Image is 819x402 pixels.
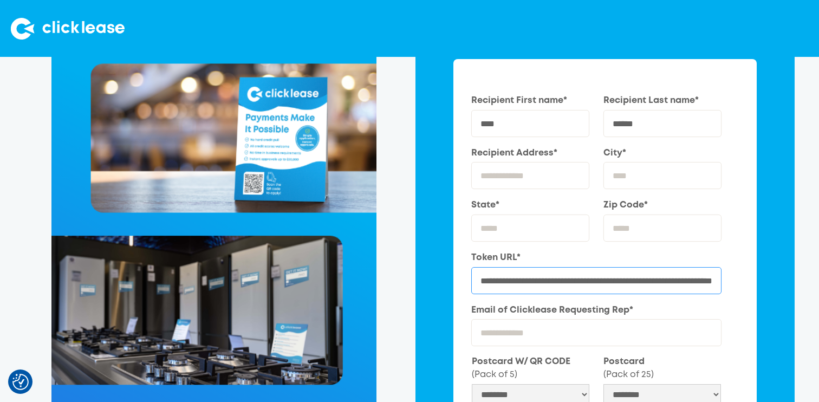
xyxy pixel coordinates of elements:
[603,147,721,160] label: City*
[11,18,125,40] img: Clicklease logo
[471,251,721,264] label: Token URL*
[603,94,721,107] label: Recipient Last name*
[12,374,29,390] img: Revisit consent button
[603,199,721,212] label: Zip Code*
[472,371,517,379] span: (Pack of 5)
[471,199,589,212] label: State*
[471,147,589,160] label: Recipient Address*
[603,355,721,381] label: Postcard
[471,304,721,317] label: Email of Clicklease Requesting Rep*
[471,94,589,107] label: Recipient First name*
[603,371,654,379] span: (Pack of 25)
[472,355,589,381] label: Postcard W/ QR CODE
[12,374,29,390] button: Consent Preferences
